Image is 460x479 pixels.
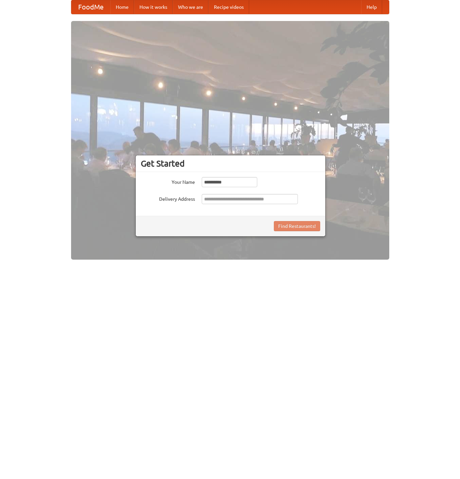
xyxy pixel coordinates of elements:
[173,0,209,14] a: Who we are
[141,177,195,186] label: Your Name
[134,0,173,14] a: How it works
[274,221,320,231] button: Find Restaurants!
[110,0,134,14] a: Home
[141,194,195,202] label: Delivery Address
[141,158,320,169] h3: Get Started
[209,0,249,14] a: Recipe videos
[361,0,382,14] a: Help
[71,0,110,14] a: FoodMe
